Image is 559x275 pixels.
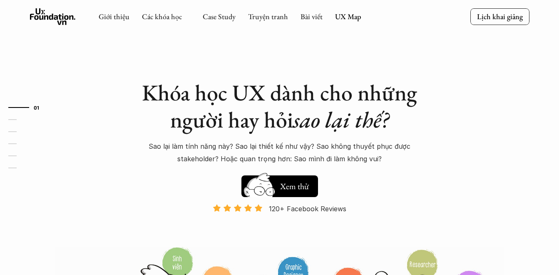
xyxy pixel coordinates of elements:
[269,202,346,215] p: 120+ Facebook Reviews
[477,12,523,21] p: Lịch khai giảng
[335,12,361,21] a: UX Map
[241,171,318,197] a: Xem thử
[301,12,323,21] a: Bài viết
[206,204,354,246] a: 120+ Facebook Reviews
[99,12,129,21] a: Giới thiệu
[142,12,182,21] a: Các khóa học
[203,12,236,21] a: Case Study
[248,12,288,21] a: Truyện tranh
[470,8,529,25] a: Lịch khai giảng
[134,79,425,133] h1: Khóa học UX dành cho những người hay hỏi
[293,105,389,134] em: sao lại thế?
[134,140,425,165] p: Sao lại làm tính năng này? Sao lại thiết kế như vậy? Sao không thuyết phục được stakeholder? Hoặc...
[279,180,310,192] h5: Xem thử
[8,102,48,112] a: 01
[34,104,40,110] strong: 01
